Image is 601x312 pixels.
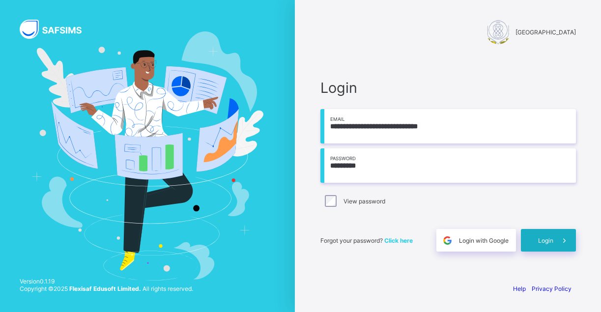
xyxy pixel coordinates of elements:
span: [GEOGRAPHIC_DATA] [515,28,576,36]
span: Version 0.1.19 [20,278,193,285]
img: google.396cfc9801f0270233282035f929180a.svg [442,235,453,246]
img: SAFSIMS Logo [20,20,93,39]
img: Hero Image [31,31,263,281]
a: Click here [384,237,413,244]
label: View password [343,198,385,205]
span: Login [320,79,576,96]
span: Login with Google [459,237,509,244]
span: Forgot your password? [320,237,413,244]
span: Login [538,237,553,244]
strong: Flexisaf Edusoft Limited. [69,285,141,292]
a: Help [513,285,526,292]
a: Privacy Policy [532,285,572,292]
span: Copyright © 2025 All rights reserved. [20,285,193,292]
